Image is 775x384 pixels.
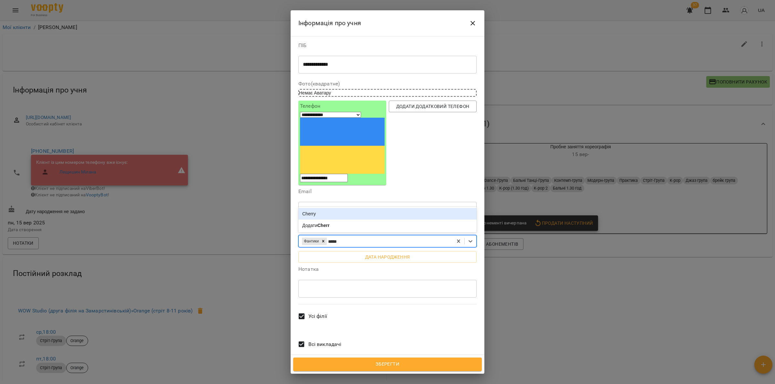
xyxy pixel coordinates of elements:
[298,189,477,194] label: Email
[298,251,477,263] button: Дата народження
[308,340,342,348] span: Всі викладачі
[299,90,331,95] span: Немає Аватару
[302,238,320,245] div: Фантики
[300,103,385,109] label: Телефон
[298,267,477,272] label: Нотатка
[300,360,475,369] span: Зберегти
[300,112,361,118] select: Phone number country
[298,208,477,220] div: Cherry
[298,228,477,233] label: Теги
[389,101,477,112] button: Додати додатковий телефон
[293,358,482,371] button: Зберегти
[298,81,477,86] label: Фото(квадратне)
[302,223,329,228] span: Додати
[298,18,361,28] h6: Інформація про учня
[308,312,327,320] span: Усі філії
[304,253,471,261] span: Дата народження
[298,43,477,48] label: ПІБ
[300,118,385,174] img: Ukraine
[394,103,471,110] span: Додати додатковий телефон
[317,223,329,228] b: Cherr
[465,15,480,31] button: Close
